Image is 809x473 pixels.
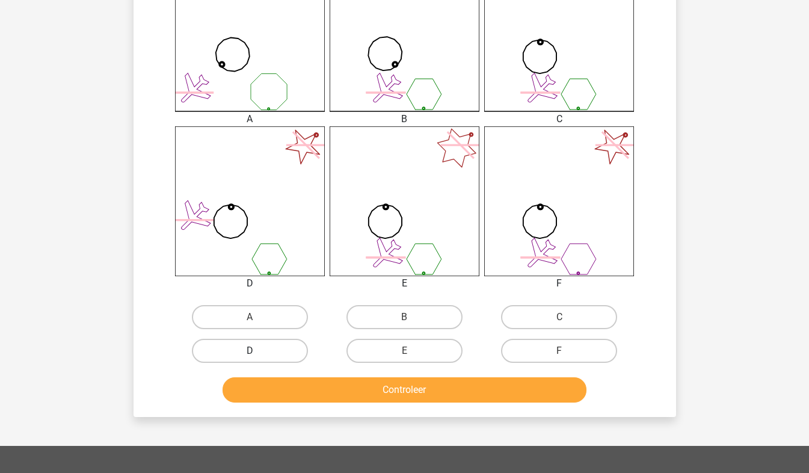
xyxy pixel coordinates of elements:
[192,305,308,329] label: A
[501,339,617,363] label: F
[346,305,463,329] label: B
[501,305,617,329] label: C
[166,112,334,126] div: A
[223,377,586,403] button: Controleer
[321,276,488,291] div: E
[192,339,308,363] label: D
[346,339,463,363] label: E
[475,276,643,291] div: F
[321,112,488,126] div: B
[475,112,643,126] div: C
[166,276,334,291] div: D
